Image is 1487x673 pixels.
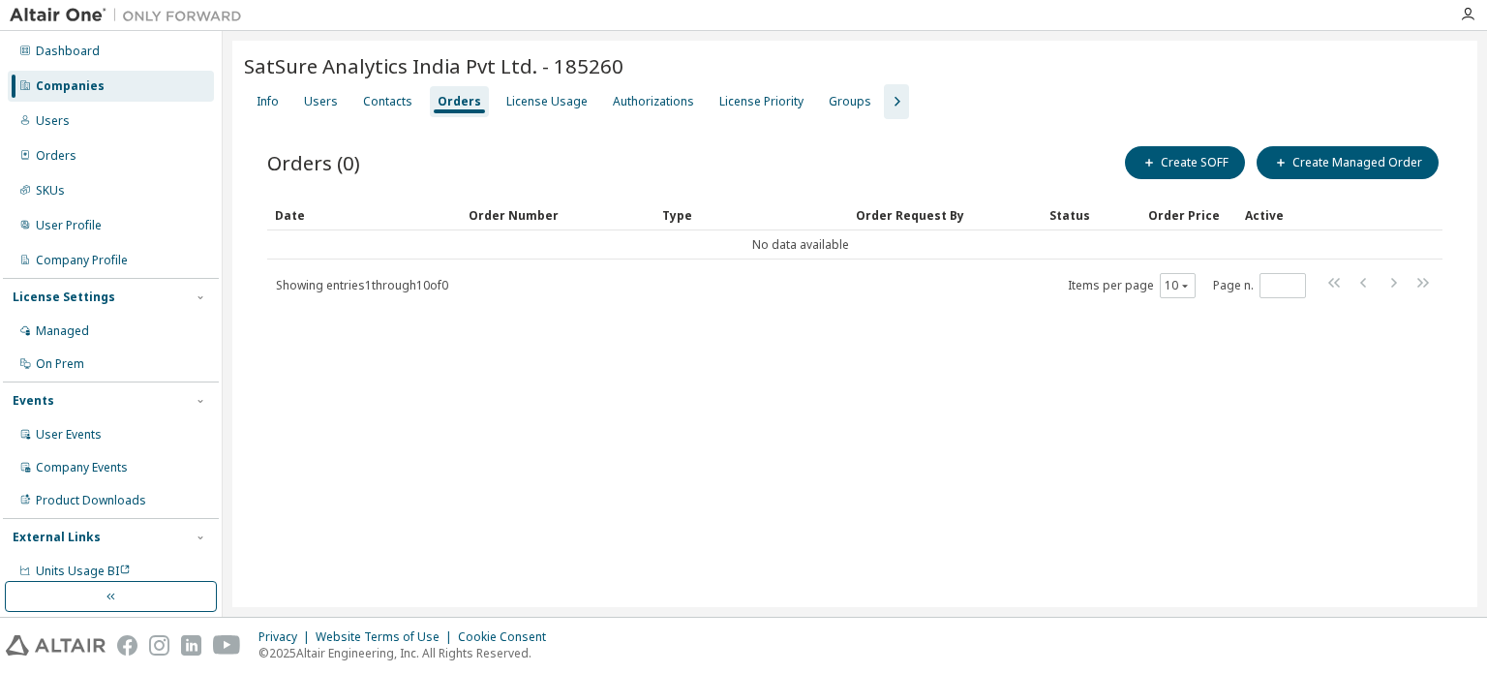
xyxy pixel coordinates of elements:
[36,44,100,59] div: Dashboard
[257,94,279,109] div: Info
[13,530,101,545] div: External Links
[719,94,804,109] div: License Priority
[1049,199,1133,230] div: Status
[36,78,105,94] div: Companies
[267,230,1334,260] td: No data available
[258,629,316,645] div: Privacy
[213,635,241,656] img: youtube.svg
[258,645,558,661] p: © 2025 Altair Engineering, Inc. All Rights Reserved.
[13,393,54,409] div: Events
[36,356,84,372] div: On Prem
[275,199,453,230] div: Date
[6,635,106,656] img: altair_logo.svg
[469,199,647,230] div: Order Number
[1257,146,1439,179] button: Create Managed Order
[856,199,1034,230] div: Order Request By
[36,148,76,164] div: Orders
[36,323,89,339] div: Managed
[149,635,169,656] img: instagram.svg
[1165,278,1191,293] button: 10
[662,199,840,230] div: Type
[1068,273,1196,298] span: Items per page
[13,290,115,305] div: License Settings
[10,6,252,25] img: Altair One
[438,94,481,109] div: Orders
[36,493,146,508] div: Product Downloads
[276,277,448,293] span: Showing entries 1 through 10 of 0
[36,563,131,579] span: Units Usage BI
[1213,273,1306,298] span: Page n.
[36,113,70,129] div: Users
[244,52,623,79] span: SatSure Analytics India Pvt Ltd. - 185260
[829,94,871,109] div: Groups
[36,460,128,475] div: Company Events
[1245,199,1326,230] div: Active
[613,94,694,109] div: Authorizations
[36,183,65,199] div: SKUs
[181,635,201,656] img: linkedin.svg
[458,629,558,645] div: Cookie Consent
[316,629,458,645] div: Website Terms of Use
[267,149,360,176] span: Orders (0)
[36,253,128,268] div: Company Profile
[117,635,137,656] img: facebook.svg
[506,94,588,109] div: License Usage
[1125,146,1245,179] button: Create SOFF
[304,94,338,109] div: Users
[363,94,412,109] div: Contacts
[36,427,102,443] div: User Events
[36,218,102,233] div: User Profile
[1148,199,1229,230] div: Order Price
